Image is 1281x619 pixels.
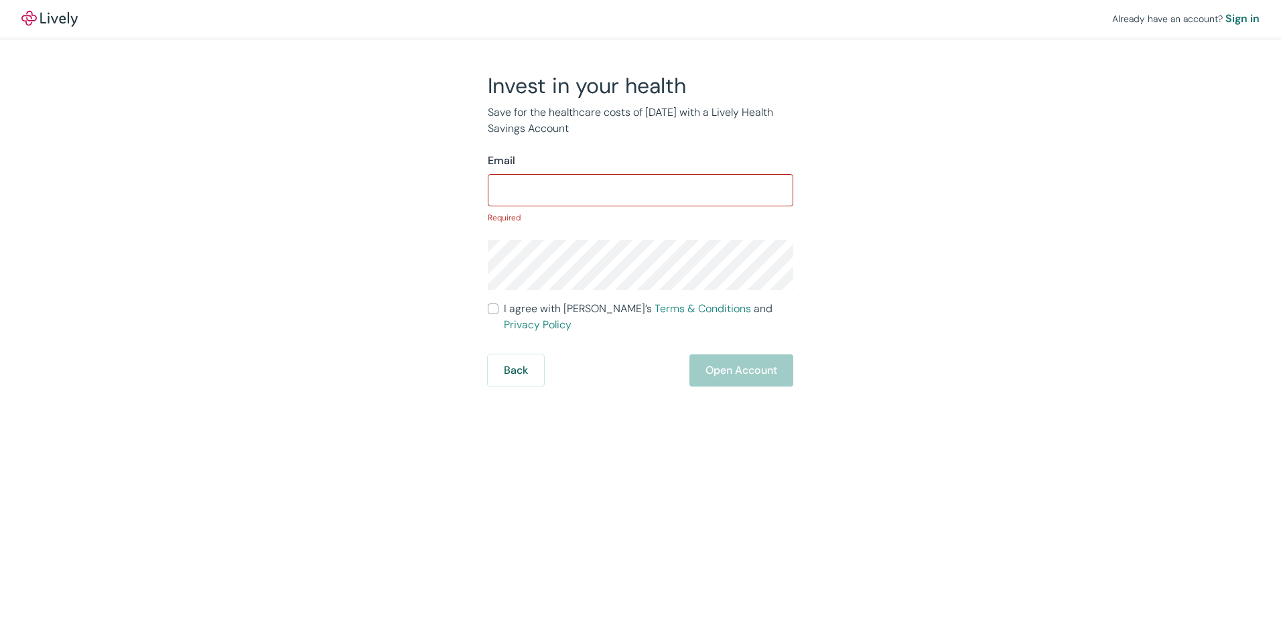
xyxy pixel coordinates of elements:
p: Save for the healthcare costs of [DATE] with a Lively Health Savings Account [488,105,793,137]
label: Email [488,153,515,169]
a: Privacy Policy [504,318,571,332]
a: Sign in [1225,11,1260,27]
span: I agree with [PERSON_NAME]’s and [504,301,793,333]
div: Already have an account? [1112,11,1260,27]
p: Required [488,212,793,224]
h2: Invest in your health [488,72,793,99]
a: LivelyLively [21,11,78,27]
img: Lively [21,11,78,27]
button: Back [488,354,544,387]
a: Terms & Conditions [655,301,751,316]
